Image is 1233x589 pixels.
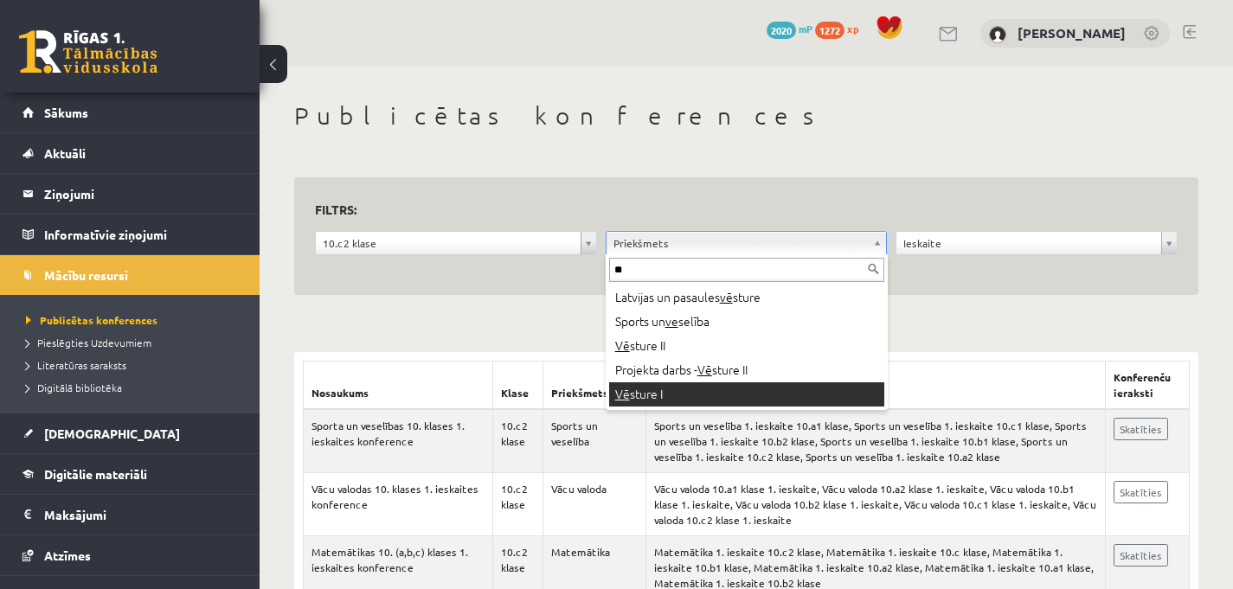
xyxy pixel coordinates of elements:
div: Sports un selība [609,310,884,334]
div: sture I [609,382,884,407]
span: ve [665,312,678,330]
div: Projekta darbs - sture II [609,358,884,382]
span: Vē [615,385,630,402]
span: Vē [697,361,712,378]
span: Vē [615,336,630,354]
span: vē [720,288,733,305]
div: Latvijas un pasaules sture [609,285,884,310]
div: sture II [609,334,884,358]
